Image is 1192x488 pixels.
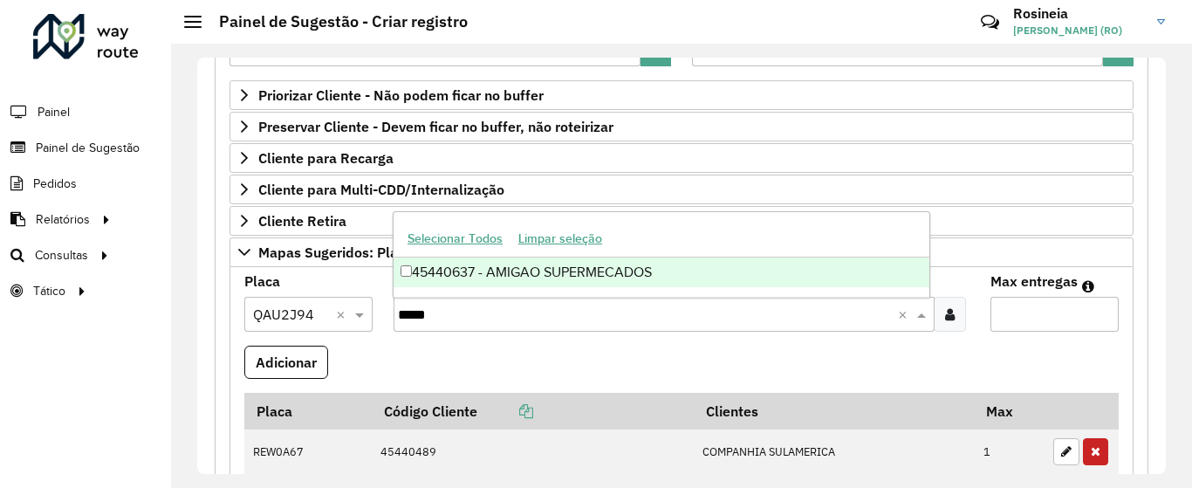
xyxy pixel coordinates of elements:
span: Priorizar Cliente - Não podem ficar no buffer [258,88,544,102]
td: 45440489 [372,430,694,475]
span: Tático [33,282,65,300]
span: Cliente para Multi-CDD/Internalização [258,182,504,196]
a: Preservar Cliente - Devem ficar no buffer, não roteirizar [229,112,1134,141]
span: [PERSON_NAME] (RO) [1013,23,1144,38]
button: Adicionar [244,346,328,379]
th: Código Cliente [372,393,694,430]
th: Placa [244,393,372,430]
td: REW0A67 [244,430,372,475]
h3: Rosineia [1013,5,1144,22]
a: Cliente Retira [229,206,1134,236]
span: Pedidos [33,175,77,193]
span: Painel [38,103,70,121]
span: Relatórios [36,210,90,229]
button: Selecionar Todos [400,225,510,252]
span: Painel de Sugestão [36,139,140,157]
td: COMPANHIA SULAMERICA [694,430,975,475]
span: Cliente Retira [258,214,346,228]
span: Clear all [336,304,351,325]
span: Preservar Cliente - Devem ficar no buffer, não roteirizar [258,120,613,134]
a: Contato Rápido [971,3,1009,41]
th: Clientes [694,393,975,430]
label: Placa [244,271,280,292]
div: 45440637 - AMIGAO SUPERMECADOS [394,258,929,287]
span: Consultas [35,246,88,265]
h2: Painel de Sugestão - Criar registro [202,12,468,31]
a: Cliente para Multi-CDD/Internalização [229,175,1134,204]
a: Cliente para Recarga [229,143,1134,173]
a: Copiar [477,402,533,420]
span: Cliente para Recarga [258,151,394,165]
label: Max entregas [990,271,1078,292]
em: Máximo de clientes que serão colocados na mesma rota com os clientes informados [1082,279,1094,293]
a: Mapas Sugeridos: Placa-Cliente [229,237,1134,267]
th: Max [975,393,1045,430]
ng-dropdown-panel: Options list [393,211,930,298]
td: 1 [975,430,1045,475]
button: Limpar seleção [510,225,610,252]
span: Clear all [898,304,913,325]
a: Priorizar Cliente - Não podem ficar no buffer [229,80,1134,110]
span: Mapas Sugeridos: Placa-Cliente [258,245,463,259]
